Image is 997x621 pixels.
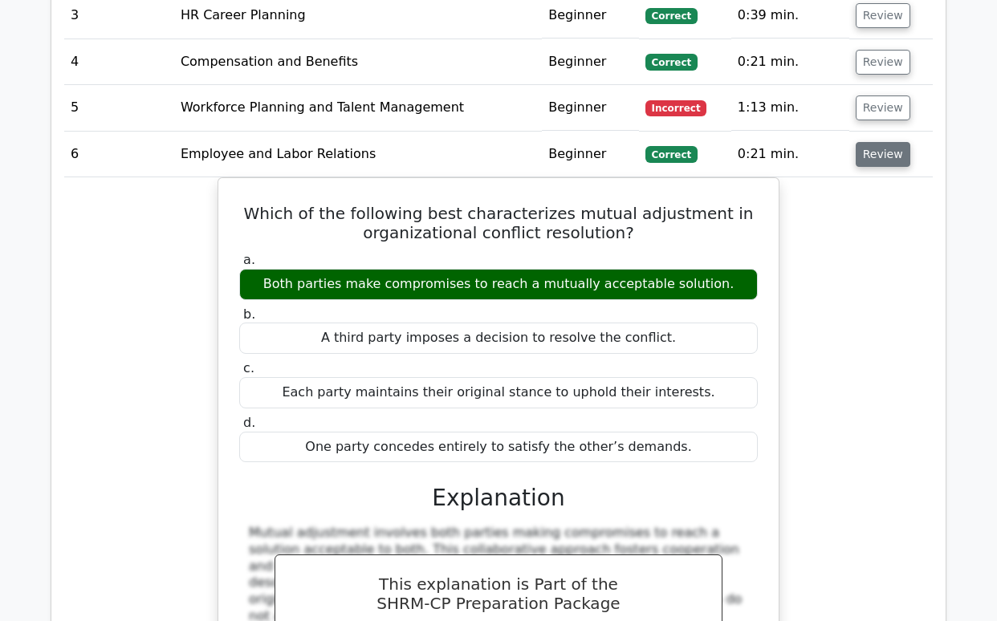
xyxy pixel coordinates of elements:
[174,85,542,131] td: Workforce Planning and Talent Management
[243,252,255,267] span: a.
[645,100,707,116] span: Incorrect
[542,132,638,177] td: Beginner
[856,50,910,75] button: Review
[239,432,758,463] div: One party concedes entirely to satisfy the other’s demands.
[239,377,758,408] div: Each party maintains their original stance to uphold their interests.
[64,39,174,85] td: 4
[239,269,758,300] div: Both parties make compromises to reach a mutually acceptable solution.
[174,132,542,177] td: Employee and Labor Relations
[64,85,174,131] td: 5
[731,39,849,85] td: 0:21 min.
[243,306,255,322] span: b.
[64,132,174,177] td: 6
[243,360,254,375] span: c.
[174,39,542,85] td: Compensation and Benefits
[542,85,638,131] td: Beginner
[731,132,849,177] td: 0:21 min.
[239,323,758,354] div: A third party imposes a decision to resolve the conflict.
[645,146,698,162] span: Correct
[542,39,638,85] td: Beginner
[645,8,698,24] span: Correct
[645,54,698,70] span: Correct
[856,95,910,120] button: Review
[243,415,255,430] span: d.
[731,85,849,131] td: 1:13 min.
[238,204,759,242] h5: Which of the following best characterizes mutual adjustment in organizational conflict resolution?
[856,142,910,167] button: Review
[856,3,910,28] button: Review
[249,485,748,512] h3: Explanation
